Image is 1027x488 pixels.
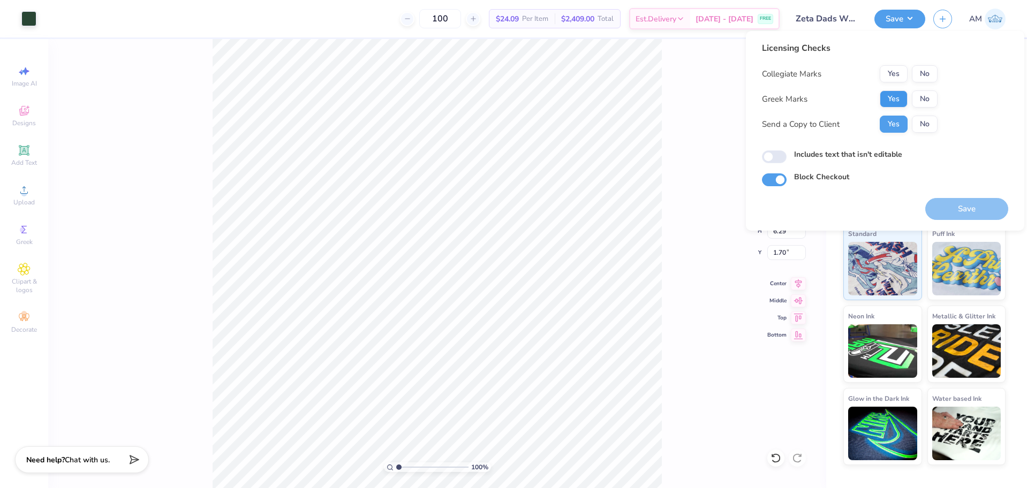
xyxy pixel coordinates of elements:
[880,65,908,82] button: Yes
[762,68,821,80] div: Collegiate Marks
[65,455,110,465] span: Chat with us.
[932,242,1001,295] img: Puff Ink
[969,13,982,25] span: AM
[767,314,787,322] span: Top
[11,158,37,167] span: Add Text
[496,13,519,25] span: $24.09
[932,407,1001,460] img: Water based Ink
[912,90,938,108] button: No
[932,393,981,404] span: Water based Ink
[848,310,874,322] span: Neon Ink
[11,325,37,334] span: Decorate
[767,280,787,287] span: Center
[13,198,35,207] span: Upload
[12,119,36,127] span: Designs
[760,15,771,22] span: FREE
[16,238,33,246] span: Greek
[874,10,925,28] button: Save
[762,42,938,55] div: Licensing Checks
[985,9,1006,29] img: Arvi Mikhail Parcero
[912,65,938,82] button: No
[5,277,43,294] span: Clipart & logos
[419,9,461,28] input: – –
[471,462,488,472] span: 100 %
[636,13,676,25] span: Est. Delivery
[794,149,902,160] label: Includes text that isn't editable
[762,118,840,131] div: Send a Copy to Client
[912,116,938,133] button: No
[26,455,65,465] strong: Need help?
[932,324,1001,378] img: Metallic & Glitter Ink
[522,13,548,25] span: Per Item
[880,116,908,133] button: Yes
[767,331,787,339] span: Bottom
[794,171,849,182] label: Block Checkout
[598,13,614,25] span: Total
[12,79,37,88] span: Image AI
[762,93,807,105] div: Greek Marks
[767,297,787,304] span: Middle
[848,407,917,460] img: Glow in the Dark Ink
[561,13,594,25] span: $2,409.00
[880,90,908,108] button: Yes
[848,324,917,378] img: Neon Ink
[848,242,917,295] img: Standard
[848,228,877,239] span: Standard
[848,393,909,404] span: Glow in the Dark Ink
[932,228,955,239] span: Puff Ink
[969,9,1006,29] a: AM
[788,8,866,29] input: Untitled Design
[932,310,995,322] span: Metallic & Glitter Ink
[696,13,753,25] span: [DATE] - [DATE]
